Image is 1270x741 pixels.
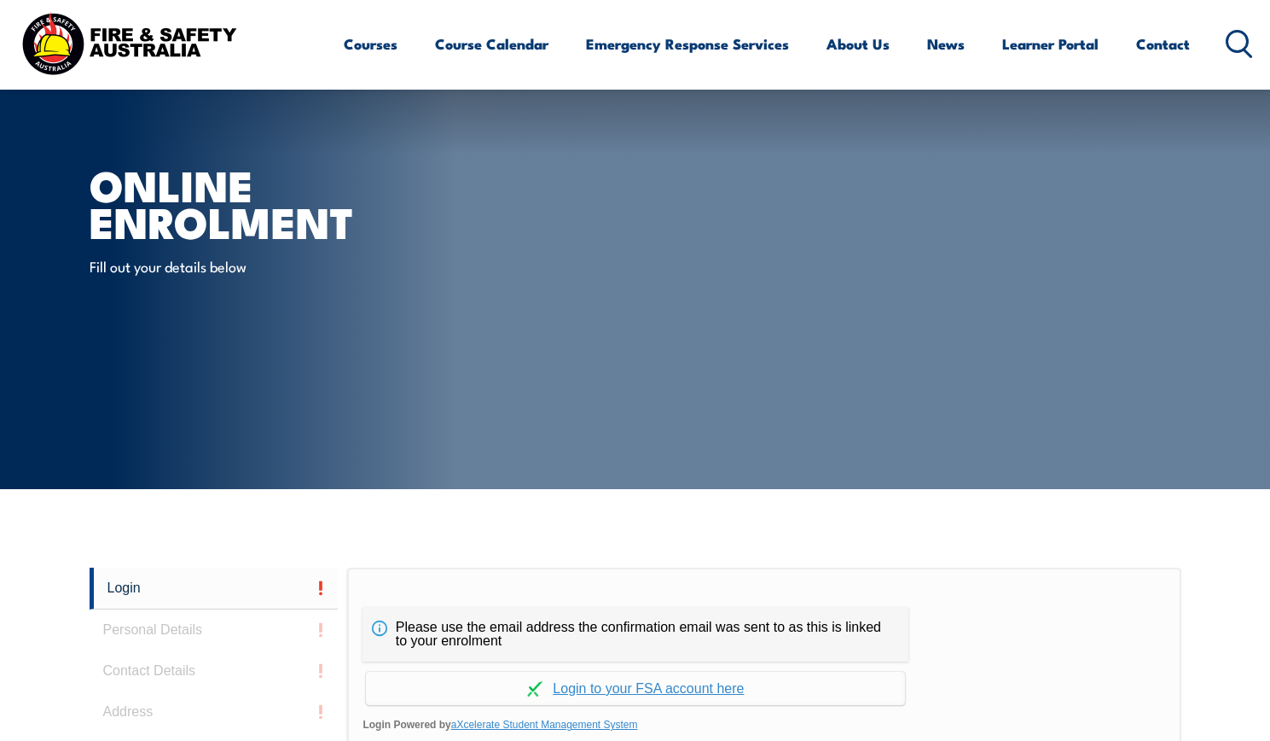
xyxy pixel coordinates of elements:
[344,21,397,67] a: Courses
[90,568,339,610] a: Login
[1136,21,1190,67] a: Contact
[90,256,401,276] p: Fill out your details below
[927,21,965,67] a: News
[1002,21,1099,67] a: Learner Portal
[826,21,890,67] a: About Us
[362,712,1165,738] span: Login Powered by
[362,607,908,662] div: Please use the email address the confirmation email was sent to as this is linked to your enrolment
[90,166,511,239] h1: Online Enrolment
[527,681,542,697] img: Log in withaxcelerate
[586,21,789,67] a: Emergency Response Services
[451,719,638,731] a: aXcelerate Student Management System
[435,21,548,67] a: Course Calendar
